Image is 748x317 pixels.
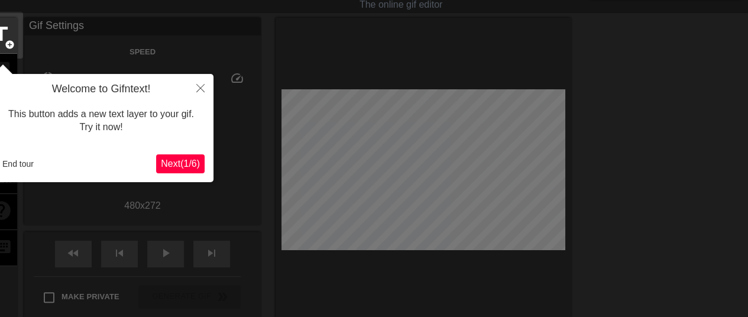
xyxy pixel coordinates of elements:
span: Next ( 1 / 6 ) [161,158,200,169]
button: Next [156,154,205,173]
button: Close [187,74,213,101]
